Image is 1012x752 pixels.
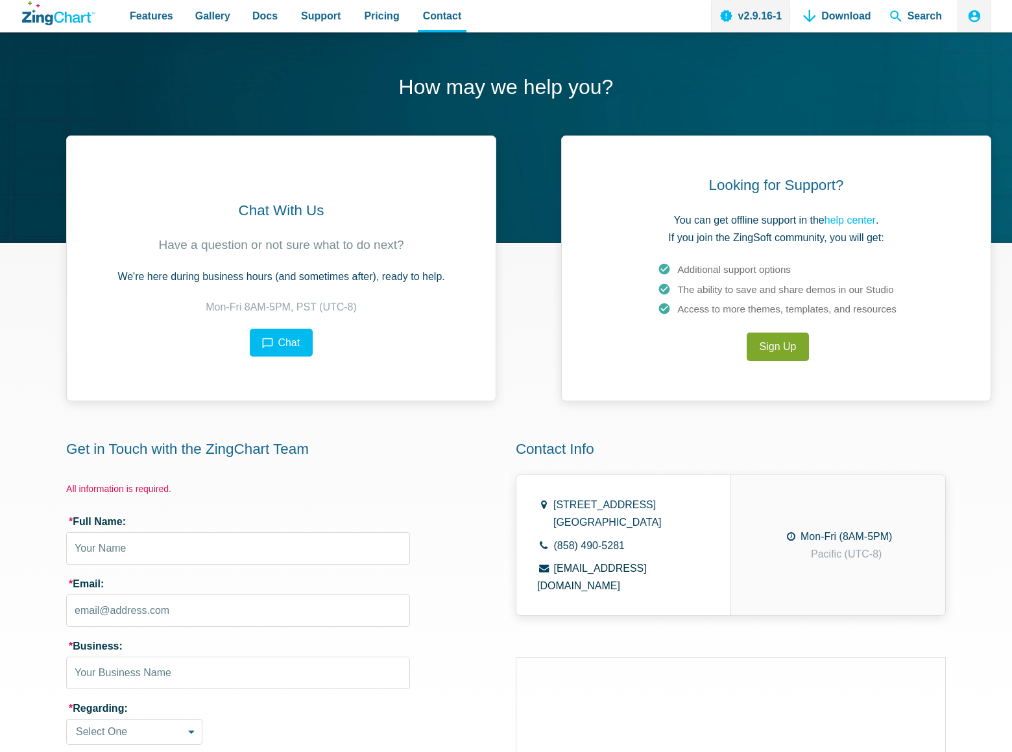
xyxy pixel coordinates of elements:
[195,7,230,25] span: Gallery
[66,594,410,627] input: email@address.com
[66,657,410,689] input: Your Business Name
[66,702,410,714] label: Regarding:
[301,7,341,25] span: Support
[66,440,496,458] h2: Get in Touch with the ZingChart Team
[801,531,892,542] span: Mon-Fri (8AM-5PM)
[811,548,882,559] span: Pacific (UTC-8)
[553,496,662,531] address: [STREET_ADDRESS] [GEOGRAPHIC_DATA]
[668,211,884,246] p: You can get offline support in the . If you join the ZingSoft community, you will get:
[747,333,810,360] a: Sign Up
[677,303,897,314] span: Access to more themes, templates, and resources
[206,298,357,316] p: Mon-Fri 8AM-5PM, PST (UTC-8)
[21,74,991,103] h1: How may we help you?
[66,515,410,528] label: Full Name:
[677,264,791,275] span: Additional support options
[130,7,173,25] span: Features
[364,7,399,25] span: Pricing
[117,268,444,285] p: We're here during business hours (and sometimes after), ready to help.
[709,176,844,194] h2: Looking for Support?
[66,483,410,495] p: All information is required.
[66,640,410,652] label: Business:
[825,215,876,226] a: help center
[252,7,278,25] span: Docs
[760,338,797,355] span: Sign Up
[554,540,625,551] a: (858) 490-5281
[537,563,647,591] a: [EMAIL_ADDRESS][DOMAIN_NAME]
[66,719,202,745] select: Choose a topic
[158,236,404,255] p: Have a question or not sure what to do next?
[66,532,410,565] input: Your Name
[239,201,324,220] h2: Chat With Us
[66,578,410,590] label: Email:
[22,1,95,25] a: ZingChart Logo. Click to return to the homepage
[423,7,462,25] span: Contact
[677,284,893,295] span: The ability to save and share demos in our Studio
[278,337,300,348] span: Chat
[516,440,991,458] h2: Contact Info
